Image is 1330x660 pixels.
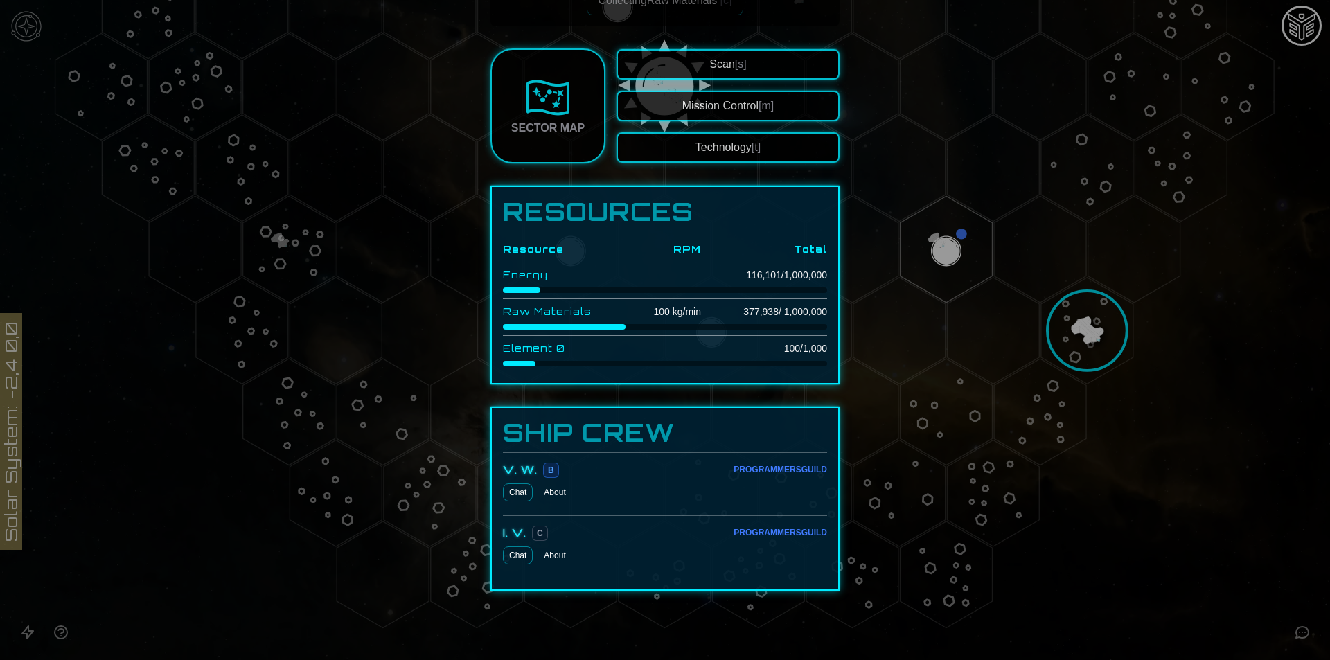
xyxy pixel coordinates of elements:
[701,299,827,325] td: 377,938 / 1,000,000
[701,336,827,362] td: 100 / 1,000
[503,262,625,288] td: Energy
[734,527,827,538] div: Programmers Guild
[503,461,538,478] div: V. W.
[526,75,570,120] img: Sector
[625,237,701,262] th: RPM
[503,483,533,501] a: Chat
[503,299,625,325] td: Raw Materials
[617,91,840,121] button: Mission Control[m]
[503,546,533,564] a: Chat
[734,464,827,475] div: Programmers Guild
[617,49,840,80] button: Scan[s]
[532,526,548,541] span: C
[490,48,605,163] a: Sector Map
[735,58,747,70] span: [s]
[701,237,827,262] th: Total
[503,524,526,541] div: I. V.
[503,237,625,262] th: Resource
[709,58,746,70] span: Scan
[503,419,827,447] h3: Ship Crew
[701,262,827,288] td: 116,101 / 1,000,000
[752,141,761,153] span: [t]
[759,100,774,112] span: [m]
[625,299,701,325] td: 100 kg/min
[538,483,571,501] button: About
[617,132,840,163] button: Technology[t]
[538,546,571,564] button: About
[503,198,827,226] h1: Resources
[503,336,625,362] td: Element 0
[511,120,585,136] div: Sector Map
[543,463,559,478] span: B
